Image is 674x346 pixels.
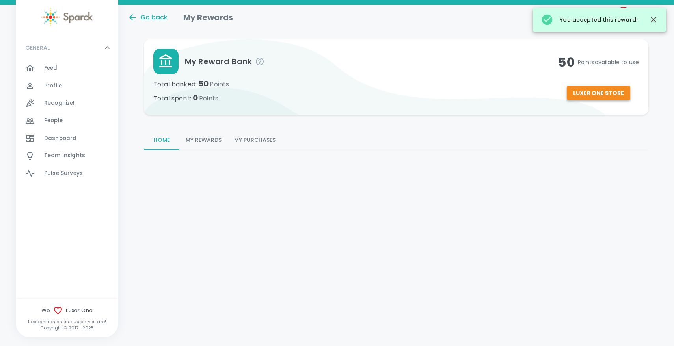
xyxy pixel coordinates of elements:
[44,152,85,160] span: Team Insights
[25,44,50,52] p: GENERAL
[16,165,118,182] a: Pulse Surveys
[228,131,282,150] button: My Purchases
[16,8,118,26] a: Sparck logo
[199,94,218,103] span: Points
[16,60,118,77] a: Feed
[16,60,118,185] div: GENERAL
[541,10,638,29] div: You accepted this reward!
[16,306,118,315] span: We Luxer One
[16,95,118,112] a: Recognize!
[558,54,639,70] h4: 50
[16,325,118,331] p: Copyright © 2017 - 2025
[185,55,558,68] span: My Reward Bank
[44,82,62,90] span: Profile
[144,131,648,150] div: rewards-tabs
[567,86,630,100] button: Luxer One Store
[578,58,639,66] span: Points available to use
[183,11,233,24] h1: My Rewards
[128,13,168,22] button: Go back
[210,80,229,89] span: Points
[16,77,118,95] a: Profile
[44,117,63,125] span: People
[44,64,58,72] span: Feed
[16,318,118,325] p: Recognition as unique as you are!
[16,36,118,60] div: GENERAL
[16,147,118,164] a: Team Insights
[41,8,93,26] img: Sparck logo
[44,169,83,177] span: Pulse Surveys
[193,92,218,103] span: 0
[44,134,76,142] span: Dashboard
[179,131,228,150] button: My Rewards
[153,91,558,104] p: Total spent :
[44,99,75,107] span: Recognize!
[198,78,229,89] span: 50
[153,77,558,90] p: Total banked :
[144,131,179,150] button: Home
[16,112,118,129] a: People
[16,130,118,147] a: Dashboard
